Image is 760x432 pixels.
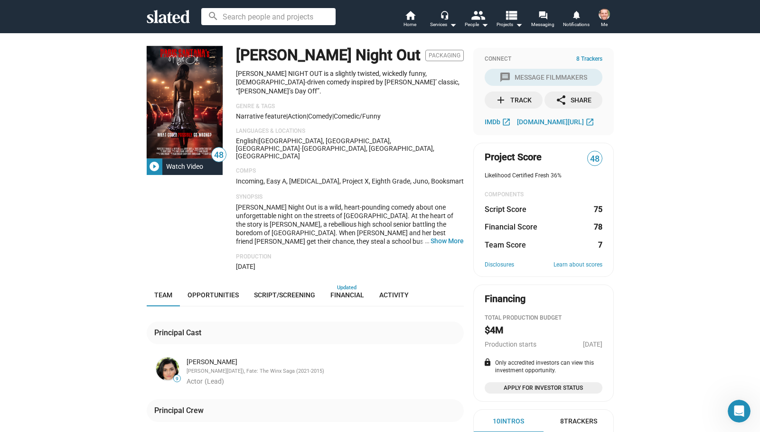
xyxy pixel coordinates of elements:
mat-icon: open_in_new [502,117,511,126]
img: Paris Santana's Night Out [147,46,223,158]
span: [PERSON_NAME] Night Out is a wild, heart-pounding comedy about one unforgettable night on the str... [236,203,462,322]
div: [PERSON_NAME][DATE]), Fate: The Winx Saga (2021-2015) [187,368,462,375]
a: Messaging [526,9,560,30]
img: Paulina Chávez [156,358,179,380]
span: Opportunities [188,291,239,299]
span: Comedy [308,112,332,120]
div: [PERSON_NAME] [187,358,462,367]
span: Projects [497,19,523,30]
dd: 7 [593,240,602,250]
span: [GEOGRAPHIC_DATA], [GEOGRAPHIC_DATA], [GEOGRAPHIC_DATA] [236,137,391,152]
span: Production starts [485,340,536,348]
p: Comps [236,167,464,175]
a: Disclosures [485,261,514,269]
dt: Team Score [485,240,526,250]
p: Synopsis [236,193,464,201]
a: Opportunities [180,284,246,306]
button: People [460,9,493,30]
mat-icon: share [555,94,567,106]
mat-icon: message [499,72,511,83]
span: | [332,112,334,120]
button: …Show More [431,237,464,245]
span: [DOMAIN_NAME][URL] [517,118,584,126]
button: Projects [493,9,526,30]
span: (Lead) [205,377,224,385]
p: Languages & Locations [236,128,464,135]
span: Actor [187,377,203,385]
span: 48 [588,153,602,165]
button: Share [544,92,602,109]
h2: $4M [485,324,503,337]
dt: Script Score [485,204,526,214]
p: Genre & Tags [236,103,464,110]
button: Message Filmmakers [485,69,602,86]
a: IMDb [485,116,513,128]
span: Script/Screening [254,291,315,299]
a: Team [147,284,180,306]
input: Search people and projects [201,8,336,25]
div: Services [430,19,457,30]
div: Watch Video [162,158,207,175]
button: Track [485,92,543,109]
img: Easton Gunnoe [599,9,610,20]
span: Project Score [485,151,542,164]
div: COMPONENTS [485,191,602,199]
span: Action [288,112,307,120]
span: Packaging [425,50,464,61]
div: 8 Trackers [560,417,597,426]
div: 10 Intros [493,417,524,426]
div: People [465,19,488,30]
span: comedic/funny [334,112,381,120]
div: Only accredited investors can view this investment opportunity. [485,359,602,375]
span: Apply for Investor Status [490,383,597,393]
div: Likelihood Certified Fresh 36% [485,172,602,180]
mat-icon: arrow_drop_down [479,19,490,30]
span: Notifications [563,19,590,30]
a: Learn about scores [554,261,602,269]
mat-icon: view_list [504,8,517,22]
span: | [286,112,288,120]
span: Home [403,19,416,30]
span: 8 Trackers [576,55,602,63]
iframe: Intercom live chat [728,400,751,423]
a: Notifications [560,9,593,30]
div: Track [495,92,532,109]
div: Message Filmmakers [499,69,587,86]
span: [DATE] [583,340,602,348]
h1: [PERSON_NAME] Night Out [236,45,421,65]
div: Principal Cast [154,328,205,338]
mat-icon: add [495,94,507,106]
span: English [236,137,257,145]
a: Home [394,9,427,30]
mat-icon: forum [538,10,547,19]
span: … [421,237,431,245]
a: Financial [323,284,372,306]
span: Narrative feature [236,112,286,120]
dd: 75 [593,204,602,214]
mat-icon: arrow_drop_down [447,19,459,30]
mat-icon: lock [483,358,492,367]
span: 48 [212,149,226,162]
span: 9 [174,376,180,382]
a: [DOMAIN_NAME][URL] [517,116,597,128]
div: Connect [485,55,602,63]
span: | [257,137,259,145]
a: Script/Screening [246,284,323,306]
mat-icon: people [470,8,484,22]
p: Production [236,253,464,261]
dt: Financial Score [485,222,537,232]
span: Messaging [531,19,554,30]
span: Financial [330,291,364,299]
div: Financing [485,293,525,305]
div: Total Production budget [485,314,602,322]
span: [DATE] [236,263,255,270]
div: Principal Crew [154,405,207,415]
a: Activity [372,284,416,306]
mat-icon: home [404,9,416,21]
p: [PERSON_NAME] NIGHT OUT is a slightly twisted, wickedly funny, [DEMOGRAPHIC_DATA]-driven comedy i... [236,69,464,96]
p: Incoming, Easy A, [MEDICAL_DATA], Project X, Eighth Grade, Juno, Booksmart [236,177,464,186]
span: IMDb [485,118,500,126]
span: | [307,112,308,120]
button: Watch Video [147,158,223,175]
mat-icon: arrow_drop_down [513,19,525,30]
